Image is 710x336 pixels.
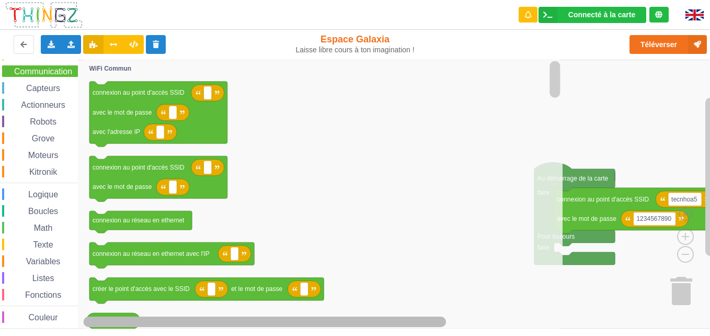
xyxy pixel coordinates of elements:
[671,196,697,203] text: tecnhoa5
[25,257,62,266] span: Variables
[557,215,616,222] text: avec le mot de passe
[28,167,59,176] span: Kitronik
[295,46,415,54] div: Laisse libre cours à ton imagination !
[27,313,60,322] span: Couleur
[13,67,74,76] span: Communication
[537,233,575,240] text: Pour toujours
[295,33,415,54] div: Espace Galaxia
[93,217,185,224] text: connexion au réseau en ethernet
[539,7,646,23] div: Ta base fonctionne bien !
[28,117,58,126] span: Robots
[89,65,132,72] text: WiFi Commun
[557,196,649,203] text: connexion au point d'accès SSID
[93,164,185,171] text: connexion au point d'accès SSID
[27,190,60,199] span: Logique
[25,84,62,93] span: Capteurs
[93,128,140,136] text: avec l'adresse IP
[32,223,54,232] span: Math
[5,1,83,29] img: thingz_logo.png
[231,285,282,293] text: et le mot de passe
[24,290,63,299] span: Fonctions
[636,215,671,222] text: 1234567890
[27,151,60,160] span: Moteurs
[93,250,210,257] text: connexion au réseau en ethernet avec l'IP
[93,285,190,293] text: créer le point d'accès avec le SSID
[27,207,60,216] span: Boucles
[93,109,152,116] text: avec le mot de passe
[19,100,67,109] span: Actionneurs
[537,175,609,182] text: Au démarrage de la carte
[31,240,54,249] span: Texte
[685,9,704,20] img: gb.png
[629,35,707,54] button: Téléverser
[30,134,56,143] span: Grove
[93,89,185,96] text: connexion au point d'accès SSID
[93,183,152,191] text: avec le mot de passe
[649,7,669,23] div: Tu es connecté au serveur de création de Thingz
[31,274,56,283] span: Listes
[568,11,635,18] div: Connecté à la carte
